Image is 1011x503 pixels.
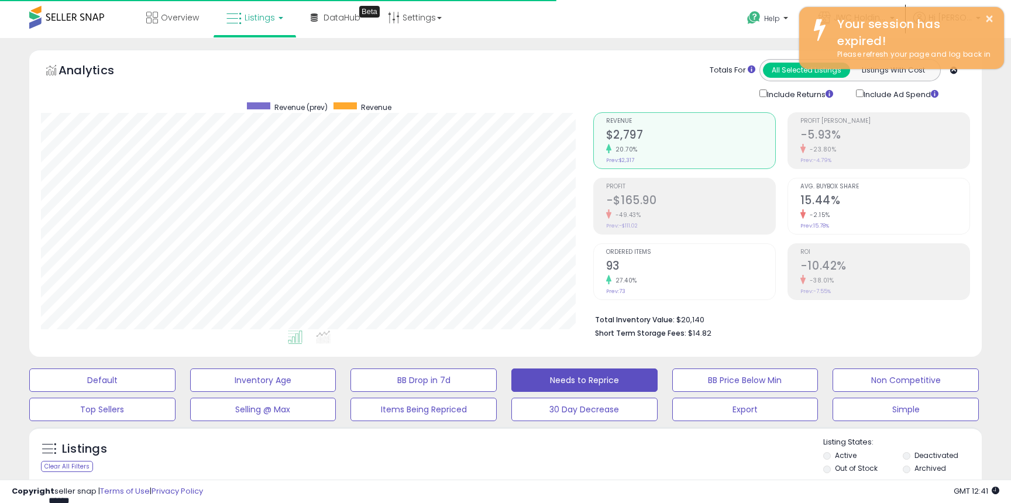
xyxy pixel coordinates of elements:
small: -49.43% [611,211,641,219]
button: Items Being Repriced [350,398,497,421]
button: Needs to Reprice [511,368,658,392]
h2: 93 [606,259,775,275]
span: ROI [800,249,969,256]
button: 30 Day Decrease [511,398,658,421]
a: Help [738,2,800,38]
a: Terms of Use [100,485,150,497]
small: -23.80% [806,145,837,154]
button: BB Drop in 7d [350,368,497,392]
b: Total Inventory Value: [595,315,675,325]
h2: 15.44% [800,194,969,209]
button: Export [672,398,819,421]
h2: -$165.90 [606,194,775,209]
a: Privacy Policy [152,485,203,497]
small: 27.40% [611,276,637,285]
small: Prev: 15.78% [800,222,829,229]
div: Clear All Filters [41,461,93,472]
label: Active [835,450,857,460]
h5: Listings [62,441,107,457]
span: Avg. Buybox Share [800,184,969,190]
small: Prev: -$111.02 [606,222,638,229]
label: Out of Stock [835,463,878,473]
button: All Selected Listings [763,63,850,78]
button: × [985,12,994,26]
h2: $2,797 [606,128,775,144]
span: Revenue [361,102,391,112]
small: -38.01% [806,276,834,285]
span: Help [764,13,780,23]
button: Non Competitive [833,368,979,392]
small: Prev: -4.79% [800,157,831,164]
button: Top Sellers [29,398,176,421]
span: Revenue [606,118,775,125]
button: Selling @ Max [190,398,336,421]
strong: Copyright [12,485,54,497]
label: Deactivated [914,450,958,460]
h5: Analytics [59,62,137,81]
button: Inventory Age [190,368,336,392]
p: Listing States: [823,437,981,448]
small: Prev: 73 [606,288,625,295]
small: 20.70% [611,145,638,154]
span: 2025-08-16 12:41 GMT [954,485,999,497]
button: BB Price Below Min [672,368,819,392]
span: $14.82 [688,328,711,339]
h2: -5.93% [800,128,969,144]
small: -2.15% [806,211,830,219]
span: Profit [606,184,775,190]
div: Tooltip anchor [359,6,380,18]
li: $20,140 [595,312,961,326]
span: Ordered Items [606,249,775,256]
small: Prev: -7.55% [800,288,831,295]
span: Listings [245,12,275,23]
div: Totals For [710,65,755,76]
span: Profit [PERSON_NAME] [800,118,969,125]
div: Include Returns [751,87,847,101]
h2: -10.42% [800,259,969,275]
b: Short Term Storage Fees: [595,328,686,338]
div: Please refresh your page and log back in [828,49,995,60]
div: Include Ad Spend [847,87,957,101]
button: Default [29,368,176,392]
i: Get Help [747,11,761,25]
button: Listings With Cost [850,63,937,78]
label: Archived [914,463,946,473]
button: Simple [833,398,979,421]
div: seller snap | | [12,486,203,497]
span: Overview [161,12,199,23]
span: Revenue (prev) [274,102,328,112]
small: Prev: $2,317 [606,157,634,164]
div: Your session has expired! [828,16,995,49]
span: DataHub [324,12,360,23]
